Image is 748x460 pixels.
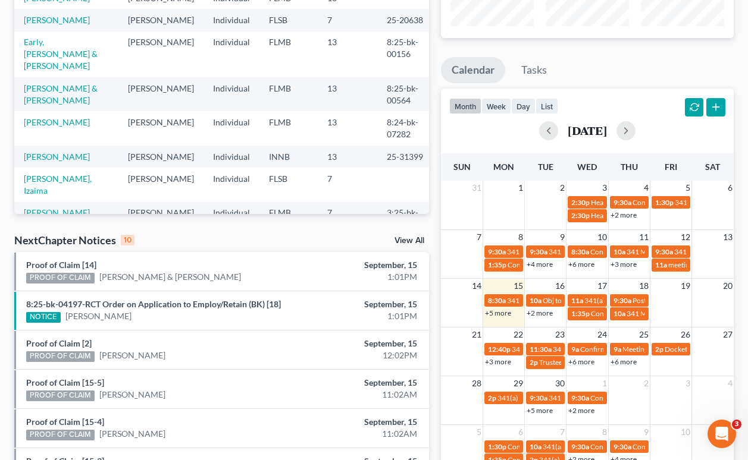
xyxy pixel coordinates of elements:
[611,260,637,269] a: +3 more
[24,83,98,105] a: [PERSON_NAME] & [PERSON_NAME]
[118,202,204,236] td: [PERSON_NAME]
[26,338,92,348] a: Proof of Claim [2]
[511,98,536,114] button: day
[571,247,589,256] span: 8:30a
[611,357,637,366] a: +6 more
[614,309,625,318] span: 10a
[680,327,691,342] span: 26
[517,181,524,195] span: 1
[638,327,650,342] span: 25
[655,345,664,354] span: 2p
[377,202,434,236] td: 3:25-bk-02804
[377,9,434,31] td: 25-20638
[295,416,417,428] div: September, 15
[259,202,318,236] td: FLMB
[377,31,434,77] td: 8:25-bk-00156
[527,260,553,269] a: +4 more
[727,181,734,195] span: 6
[99,389,165,401] a: [PERSON_NAME]
[638,230,650,244] span: 11
[614,345,621,354] span: 9a
[655,260,667,269] span: 11a
[554,279,566,293] span: 16
[517,230,524,244] span: 8
[485,357,511,366] a: +3 more
[568,260,594,269] a: +6 more
[577,162,597,172] span: Wed
[614,296,631,305] span: 9:30a
[318,31,377,77] td: 13
[511,57,558,83] a: Tasks
[527,406,553,415] a: +5 more
[377,111,434,145] td: 8:24-bk-07282
[449,98,481,114] button: month
[684,376,691,390] span: 3
[295,259,417,271] div: September, 15
[99,349,165,361] a: [PERSON_NAME]
[488,442,506,451] span: 1:30p
[508,260,707,269] span: Confirmation Hearing for [PERSON_NAME] & [PERSON_NAME]
[591,198,747,207] span: Hearing for [PERSON_NAME] & [PERSON_NAME]
[614,442,631,451] span: 9:30a
[99,428,165,440] a: [PERSON_NAME]
[553,345,668,354] span: 341(a) meeting for [PERSON_NAME]
[497,393,612,402] span: 341(a) meeting for [PERSON_NAME]
[204,202,259,236] td: Individual
[530,296,542,305] span: 10a
[530,345,552,354] span: 11:30a
[26,312,61,323] div: NOTICE
[485,308,511,317] a: +5 more
[638,279,650,293] span: 18
[204,111,259,145] td: Individual
[26,417,104,427] a: Proof of Claim [15-4]
[591,309,727,318] span: Confirmation Hearing for [PERSON_NAME]
[568,406,594,415] a: +2 more
[680,279,691,293] span: 19
[118,111,204,145] td: [PERSON_NAME]
[493,162,514,172] span: Mon
[488,393,496,402] span: 2p
[512,327,524,342] span: 22
[554,376,566,390] span: 30
[601,425,608,439] span: 8
[295,271,417,283] div: 1:01PM
[26,430,95,440] div: PROOF OF CLAIM
[507,247,603,256] span: 341 Meeting [PERSON_NAME]
[475,230,483,244] span: 7
[259,31,318,77] td: FLMB
[26,260,96,270] a: Proof of Claim [14]
[377,77,434,111] td: 8:25-bk-00564
[621,162,638,172] span: Thu
[614,198,631,207] span: 9:30a
[259,111,318,145] td: FLMB
[627,247,723,256] span: 341 Meeting [PERSON_NAME]
[259,9,318,31] td: FLSB
[590,393,725,402] span: Confirmation hearing for [PERSON_NAME]
[512,376,524,390] span: 29
[571,393,589,402] span: 9:30a
[121,235,134,245] div: 10
[118,9,204,31] td: [PERSON_NAME]
[26,273,95,283] div: PROOF OF CLAIM
[475,425,483,439] span: 5
[318,168,377,201] td: 7
[295,377,417,389] div: September, 15
[24,37,98,71] a: Early, [PERSON_NAME] & [PERSON_NAME]
[530,358,538,367] span: 2p
[590,247,716,256] span: Confirmation Hearing [PERSON_NAME]
[24,117,90,127] a: [PERSON_NAME]
[395,237,424,245] a: View All
[590,442,727,451] span: Confirmation Hearing for [PERSON_NAME]
[527,308,553,317] a: +2 more
[14,233,134,247] div: NextChapter Notices
[295,338,417,349] div: September, 15
[559,425,566,439] span: 7
[377,146,434,168] td: 25-31399
[559,181,566,195] span: 2
[24,15,90,25] a: [PERSON_NAME]
[596,327,608,342] span: 24
[665,162,677,172] span: Fri
[543,442,658,451] span: 341(a) meeting for [PERSON_NAME]
[24,152,90,162] a: [PERSON_NAME]
[488,247,506,256] span: 9:30a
